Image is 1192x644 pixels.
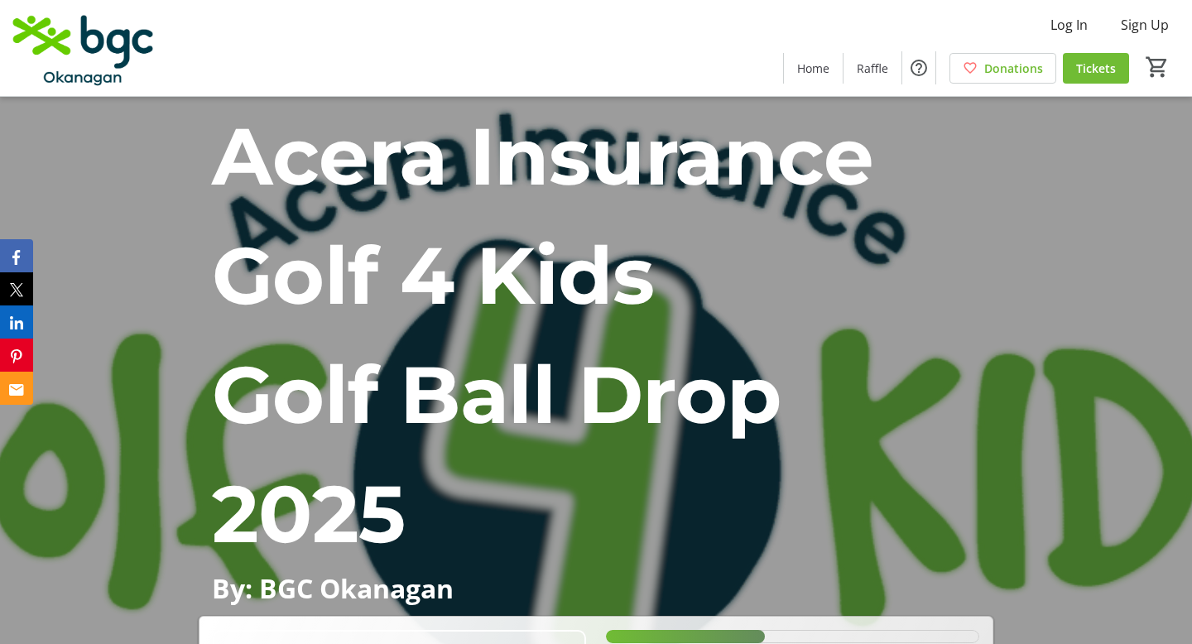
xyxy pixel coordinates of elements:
[212,346,781,562] span: Golf Ball Drop 2025
[212,108,874,324] span: Acera Insurance Golf 4 Kids
[797,60,829,77] span: Home
[1037,12,1101,38] button: Log In
[10,7,157,89] img: BGC Okanagan's Logo
[784,53,843,84] a: Home
[1108,12,1182,38] button: Sign Up
[949,53,1056,84] a: Donations
[1121,15,1169,35] span: Sign Up
[844,53,901,84] a: Raffle
[1142,52,1172,82] button: Cart
[1076,60,1116,77] span: Tickets
[606,630,979,643] div: 42.66666666666667% of fundraising goal reached
[857,60,888,77] span: Raffle
[212,574,980,603] p: By: BGC Okanagan
[1063,53,1129,84] a: Tickets
[984,60,1043,77] span: Donations
[902,51,935,84] button: Help
[1050,15,1088,35] span: Log In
